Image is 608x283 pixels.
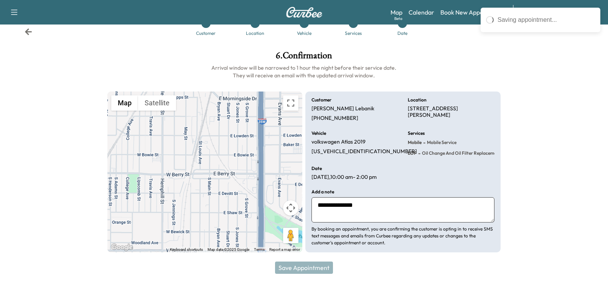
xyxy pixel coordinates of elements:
[311,174,377,181] p: [DATE] , 10:00 am - 2:00 pm
[311,115,358,122] p: [PHONE_NUMBER]
[409,8,434,17] a: Calendar
[311,190,334,194] h6: Add a note
[25,28,32,36] div: Back
[397,31,407,36] div: Date
[109,242,135,252] a: Open this area in Google Maps (opens a new window)
[394,16,402,21] div: Beta
[111,95,138,111] button: Show street map
[246,31,264,36] div: Location
[311,148,417,155] p: [US_VEHICLE_IDENTIFICATION_NUMBER]
[109,242,135,252] img: Google
[425,139,456,146] span: Mobile Service
[196,31,216,36] div: Customer
[254,247,265,252] a: Terms (opens in new tab)
[283,200,298,216] button: Map camera controls
[408,105,494,119] p: [STREET_ADDRESS][PERSON_NAME]
[391,8,402,17] a: MapBeta
[420,150,501,156] span: Oil Change and Oil Filter Replacement
[283,228,298,243] button: Drag Pegman onto the map to open Street View
[283,95,298,111] button: Toggle fullscreen view
[311,105,374,112] p: [PERSON_NAME] Lebanik
[107,64,501,79] h6: Arrival window will be narrowed to 1 hour the night before their service date. They will receive ...
[422,139,425,146] span: -
[498,15,595,25] div: Saving appointment...
[208,247,249,252] span: Map data ©2025 Google
[417,149,420,157] span: -
[311,226,494,246] p: By booking an appointment, you are confirming the customer is opting in to receive SMS text messa...
[311,139,366,146] p: volkswagen Atlas 2019
[311,98,331,102] h6: Customer
[408,150,417,156] span: LOF
[408,131,425,136] h6: Services
[311,166,322,171] h6: Date
[345,31,362,36] div: Services
[138,95,176,111] button: Show satellite imagery
[311,131,326,136] h6: Vehicle
[269,247,300,252] a: Report a map error
[408,98,427,102] h6: Location
[170,247,203,252] button: Keyboard shortcuts
[408,139,422,146] span: Mobile
[286,7,323,18] img: Curbee Logo
[297,31,311,36] div: Vehicle
[440,8,505,17] a: Book New Appointment
[107,51,501,64] h1: 6 . Confirmation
